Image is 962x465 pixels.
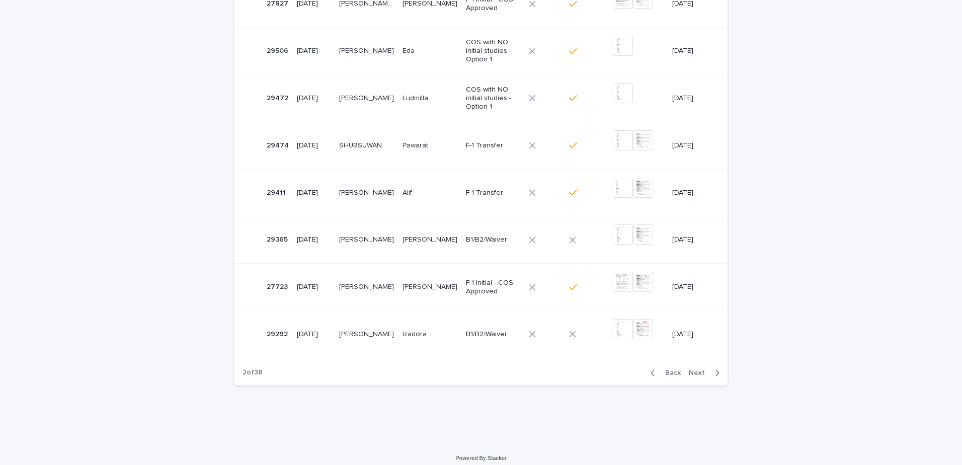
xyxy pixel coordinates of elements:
p: [DATE] [297,141,331,150]
button: Next [685,368,728,377]
p: B1/B2/Waiver [466,236,521,244]
p: [DATE] [672,189,711,197]
p: [DATE] [297,283,331,291]
p: 29506 [267,45,290,55]
p: 29474 [267,139,291,150]
p: Eda [403,45,417,55]
p: [DATE] [672,330,711,339]
p: 27723 [267,281,290,291]
p: ANDRADE SOUSA [339,234,396,244]
button: Back [643,368,685,377]
p: [DATE] [297,47,331,55]
tr: 2950629506 [DATE][PERSON_NAME][PERSON_NAME] EdaEda COS with NO initial studies - Option 1[DATE] [234,28,728,75]
p: [DATE] [672,283,711,291]
p: [PERSON_NAME] [339,187,396,197]
p: [DATE] [672,236,711,244]
p: [PERSON_NAME] [339,45,396,55]
p: [PERSON_NAME] [403,281,459,291]
a: Powered By Stacker [455,455,506,461]
p: [DATE] [297,236,331,244]
p: F-1 Initial - COS Approved [466,279,521,296]
span: Next [689,369,711,376]
p: Pawarat [403,139,430,150]
p: Izadora [403,328,429,339]
p: Alif [403,187,414,197]
p: [DATE] [297,94,331,103]
p: [PERSON_NAME] [403,234,459,244]
p: B1/B2/Waiver [466,330,521,339]
tr: 2772327723 [DATE][PERSON_NAME][PERSON_NAME] [PERSON_NAME][PERSON_NAME] F-1 Initial - COS Approved... [234,264,728,311]
span: Back [659,369,681,376]
p: [DATE] [672,94,711,103]
tr: 2936529365 [DATE][PERSON_NAME][PERSON_NAME] [PERSON_NAME][PERSON_NAME] B1/B2/Waiver[DATE] [234,216,728,264]
p: Ludmilla [403,92,430,103]
p: BARBOSA AMANCIO [339,281,396,291]
tr: 2941129411 [DATE][PERSON_NAME][PERSON_NAME] AlifAlif F-1 Transfer[DATE] [234,169,728,216]
p: [DATE] [672,141,711,150]
p: F-1 Transfer [466,189,521,197]
p: 29365 [267,234,290,244]
tr: 2947229472 [DATE][PERSON_NAME][PERSON_NAME] LudmillaLudmilla COS with NO initial studies - Option... [234,74,728,122]
p: 29472 [267,92,290,103]
p: [DATE] [297,330,331,339]
p: COS with NO initial studies - Option 1 [466,38,521,63]
p: COS with NO initial studies - Option 1 [466,86,521,111]
tr: 2947429474 [DATE]SHUBSUWANSHUBSUWAN PawaratPawarat F-1 Transfer[DATE] [234,122,728,169]
tr: 2929229292 [DATE][PERSON_NAME][PERSON_NAME] IzadoraIzadora B1/B2/Waiver[DATE] [234,311,728,358]
p: 29292 [267,328,290,339]
p: 29411 [267,187,288,197]
p: [PERSON_NAME] [339,328,396,339]
p: [DATE] [297,189,331,197]
p: [DATE] [672,47,711,55]
p: JESEUS DA COSTA [339,92,396,103]
p: 2 of 38 [234,360,271,385]
p: SHUBSUWAN [339,139,384,150]
p: F-1 Transfer [466,141,521,150]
